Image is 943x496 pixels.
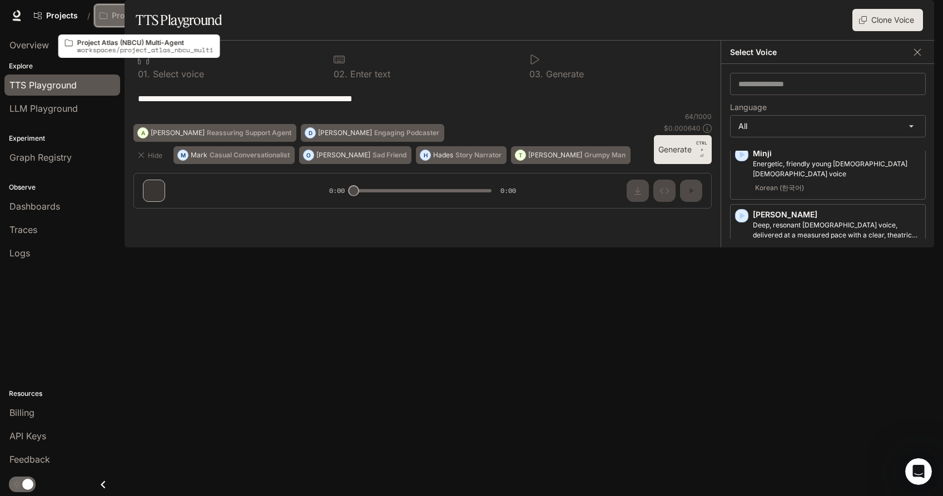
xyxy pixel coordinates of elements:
h1: TTS Playground [136,9,222,31]
iframe: Intercom live chat [905,458,932,485]
p: Grumpy Man [584,152,626,158]
p: $ 0.000640 [664,123,701,133]
p: 0 3 . [529,70,543,78]
p: Energetic, friendly young Korean female voice [753,159,921,179]
p: Sad Friend [373,152,406,158]
p: Engaging Podcaster [374,130,439,136]
div: O [304,146,314,164]
p: Project Atlas (NBCU) Multi-Agent [77,39,214,46]
div: H [420,146,430,164]
button: Hide [133,146,169,164]
p: 64 / 1000 [685,112,712,121]
p: [PERSON_NAME] [151,130,205,136]
a: Go to projects [29,4,83,27]
span: Korean (한국어) [753,181,806,195]
p: [PERSON_NAME] [316,152,370,158]
button: A[PERSON_NAME]Reassuring Support Agent [133,124,296,142]
div: A [138,124,148,142]
p: ⏎ [696,140,707,160]
button: O[PERSON_NAME]Sad Friend [299,146,411,164]
p: Mark [191,152,207,158]
button: Open workspace menu [95,4,191,27]
p: Project Atlas (NBCU) Multi-Agent [112,11,174,21]
p: [PERSON_NAME] [753,209,921,220]
p: Deep, resonant male voice, delivered at a measured pace with a clear, theatrical, and narrative q... [753,220,921,240]
button: HHadesStory Narrator [416,146,507,164]
div: / [83,10,95,22]
p: [PERSON_NAME] [528,152,582,158]
div: T [515,146,525,164]
span: Projects [46,11,78,21]
p: 0 2 . [334,70,348,78]
p: Story Narrator [455,152,502,158]
button: D[PERSON_NAME]Engaging Podcaster [301,124,444,142]
button: GenerateCTRL +⏎ [654,135,712,164]
div: M [178,146,188,164]
p: workspaces/project_atlas_nbcu_multi [77,46,214,53]
button: MMarkCasual Conversationalist [173,146,295,164]
p: CTRL + [696,140,707,153]
p: Reassuring Support Agent [207,130,291,136]
p: Select voice [150,70,204,78]
p: Generate [543,70,584,78]
div: All [731,116,925,137]
div: D [305,124,315,142]
p: Minji [753,148,921,159]
p: Hades [433,152,453,158]
p: Language [730,103,767,111]
p: Enter text [348,70,390,78]
button: T[PERSON_NAME]Grumpy Man [511,146,631,164]
p: [PERSON_NAME] [318,130,372,136]
button: Clone Voice [852,9,923,31]
p: Casual Conversationalist [210,152,290,158]
p: 0 1 . [138,70,150,78]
